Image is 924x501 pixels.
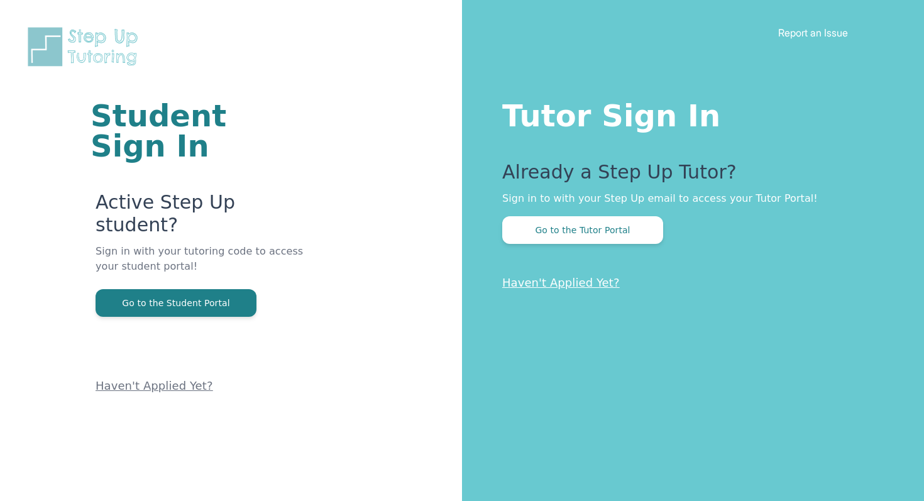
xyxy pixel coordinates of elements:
a: Report an Issue [778,26,848,39]
img: Step Up Tutoring horizontal logo [25,25,146,69]
a: Go to the Tutor Portal [502,224,663,236]
p: Already a Step Up Tutor? [502,161,874,191]
p: Active Step Up student? [96,191,311,244]
h1: Student Sign In [91,101,311,161]
p: Sign in with your tutoring code to access your student portal! [96,244,311,289]
button: Go to the Student Portal [96,289,256,317]
button: Go to the Tutor Portal [502,216,663,244]
h1: Tutor Sign In [502,96,874,131]
a: Haven't Applied Yet? [502,276,620,289]
a: Go to the Student Portal [96,297,256,309]
p: Sign in to with your Step Up email to access your Tutor Portal! [502,191,874,206]
a: Haven't Applied Yet? [96,379,213,392]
